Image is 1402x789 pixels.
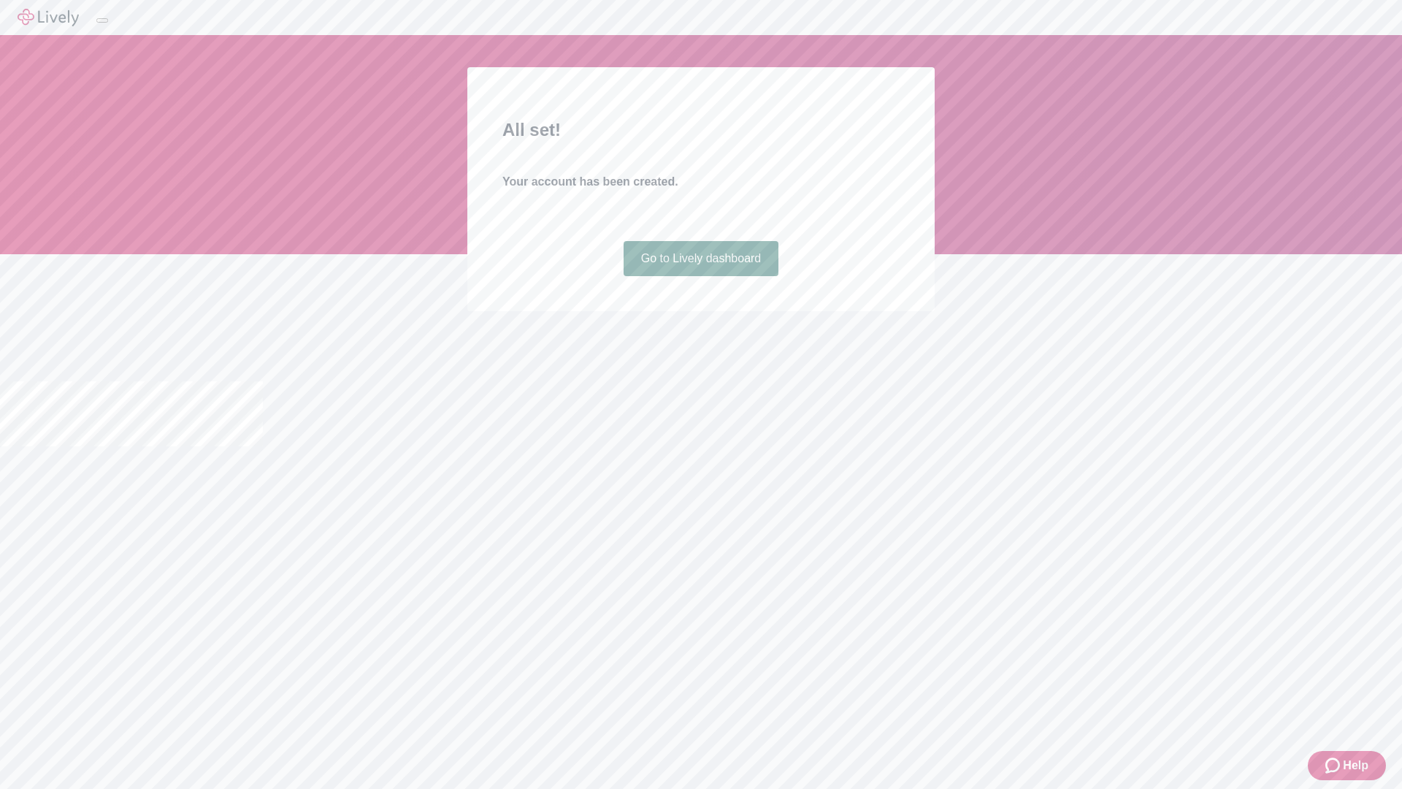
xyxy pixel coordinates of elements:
[96,18,108,23] button: Log out
[502,117,900,143] h2: All set!
[502,173,900,191] h4: Your account has been created.
[18,9,79,26] img: Lively
[624,241,779,276] a: Go to Lively dashboard
[1343,757,1368,774] span: Help
[1325,757,1343,774] svg: Zendesk support icon
[1308,751,1386,780] button: Zendesk support iconHelp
